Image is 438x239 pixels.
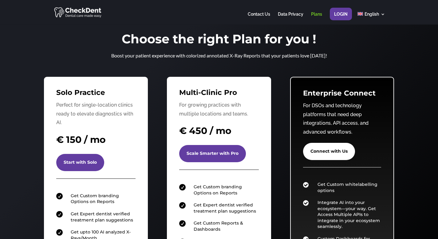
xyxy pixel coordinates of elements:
p: For growing practices with multiple locations and teams. [179,101,258,119]
span: Get Custom whitelabelling options [318,182,377,193]
span: English [365,12,379,17]
a: Contact Us [248,12,270,24]
h4: € 150 / mo [56,133,136,149]
a: Scale Smarter with Pro [179,145,246,162]
span:  [303,182,309,188]
a: Login [334,12,348,24]
span:  [56,229,63,236]
span:  [56,193,63,199]
span: Get Custom branding Options on Reports [194,184,242,196]
p: For DSOs and technology platforms that need deep integrations, API access, and advanced workflows. [303,101,381,137]
a: Connect with Us [303,143,355,160]
span: Get Expert dentist verified treatment plan suggestions [71,211,133,223]
span:  [179,220,186,227]
a: Start with Solo [56,154,104,171]
span: Integrate AI into your ecosystem—your way. Get Access Multiple APIs to integrate in your ecosyste... [318,200,380,229]
p: Boost your patient experience with colorized annotated X-Ray Reports that your patients love [DATE]! [96,51,342,60]
h3: Multi-Clinic Pro [179,89,258,99]
span: Get Custom branding Options on Reports [71,193,119,205]
span:  [179,184,186,190]
a: English [357,12,385,24]
p: Perfect for single-location clinics ready to elevate diagnostics with AI. [56,101,136,127]
h3: Solo Practice [56,89,136,99]
h4: € 450 / mo [179,124,258,140]
img: CheckDent AI [54,6,102,18]
a: Data Privacy [278,12,303,24]
h3: Enterprise Connect [303,90,381,100]
span:  [56,211,63,217]
span:  [303,200,309,206]
span:  [179,202,186,209]
h1: Choose the right Plan for you ! [96,33,342,48]
a: Plans [311,12,322,24]
span: Get Custom Reports & Dashboards [194,220,243,232]
span: Get Expert dentist verified treatment plan suggestions [194,202,256,214]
